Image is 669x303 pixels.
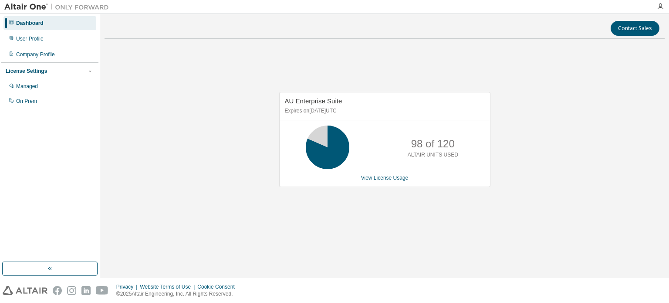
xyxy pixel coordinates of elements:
button: Contact Sales [611,21,659,36]
img: linkedin.svg [81,286,91,295]
p: Expires on [DATE] UTC [285,107,483,115]
a: View License Usage [361,175,409,181]
div: Website Terms of Use [140,283,197,290]
div: License Settings [6,68,47,75]
img: altair_logo.svg [3,286,47,295]
div: Privacy [116,283,140,290]
div: Dashboard [16,20,44,27]
img: youtube.svg [96,286,108,295]
p: ALTAIR UNITS USED [408,151,458,159]
div: Managed [16,83,38,90]
img: Altair One [4,3,113,11]
div: Company Profile [16,51,55,58]
div: User Profile [16,35,44,42]
span: AU Enterprise Suite [285,97,342,105]
img: instagram.svg [67,286,76,295]
div: Cookie Consent [197,283,240,290]
div: On Prem [16,98,37,105]
img: facebook.svg [53,286,62,295]
p: 98 of 120 [411,136,455,151]
p: © 2025 Altair Engineering, Inc. All Rights Reserved. [116,290,240,298]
